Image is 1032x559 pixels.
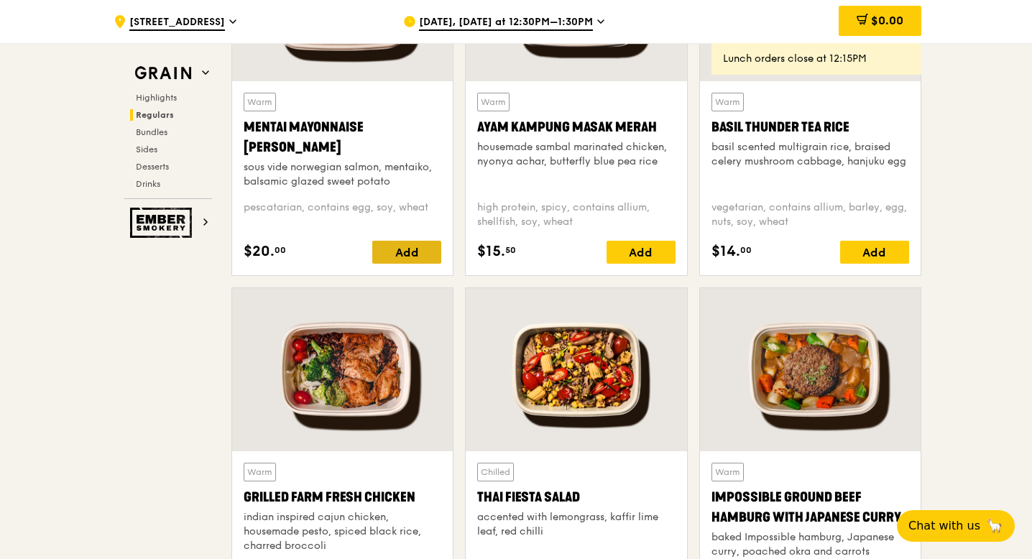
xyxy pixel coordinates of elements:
div: basil scented multigrain rice, braised celery mushroom cabbage, hanjuku egg [711,140,909,169]
span: Highlights [136,93,177,103]
div: accented with lemongrass, kaffir lime leaf, red chilli [477,510,675,539]
span: Bundles [136,127,167,137]
div: Warm [477,93,510,111]
span: 00 [740,244,752,256]
div: baked Impossible hamburg, Japanese curry, poached okra and carrots [711,530,909,559]
div: Add [372,241,441,264]
div: Basil Thunder Tea Rice [711,117,909,137]
div: Warm [244,463,276,481]
div: Thai Fiesta Salad [477,487,675,507]
span: 🦙 [986,517,1003,535]
div: Lunch orders close at 12:15PM [723,52,910,66]
div: vegetarian, contains allium, barley, egg, nuts, soy, wheat [711,200,909,229]
div: Warm [711,93,744,111]
div: pescatarian, contains egg, soy, wheat [244,200,441,229]
img: Grain web logo [130,60,196,86]
span: Drinks [136,179,160,189]
div: Mentai Mayonnaise [PERSON_NAME] [244,117,441,157]
div: high protein, spicy, contains allium, shellfish, soy, wheat [477,200,675,229]
span: [STREET_ADDRESS] [129,15,225,31]
div: indian inspired cajun chicken, housemade pesto, spiced black rice, charred broccoli [244,510,441,553]
div: Add [607,241,676,264]
button: Chat with us🦙 [897,510,1015,542]
span: $0.00 [871,14,903,27]
span: 50 [505,244,516,256]
div: Add [840,241,909,264]
div: Impossible Ground Beef Hamburg with Japanese Curry [711,487,909,527]
span: 00 [275,244,286,256]
div: Chilled [477,463,514,481]
span: $14. [711,241,740,262]
div: Grilled Farm Fresh Chicken [244,487,441,507]
span: Desserts [136,162,169,172]
span: $15. [477,241,505,262]
div: Warm [244,93,276,111]
div: sous vide norwegian salmon, mentaiko, balsamic glazed sweet potato [244,160,441,189]
span: $20. [244,241,275,262]
div: Warm [711,463,744,481]
img: Ember Smokery web logo [130,208,196,238]
span: [DATE], [DATE] at 12:30PM–1:30PM [419,15,593,31]
span: Regulars [136,110,174,120]
div: housemade sambal marinated chicken, nyonya achar, butterfly blue pea rice [477,140,675,169]
div: Ayam Kampung Masak Merah [477,117,675,137]
span: Chat with us [908,517,980,535]
span: Sides [136,144,157,154]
